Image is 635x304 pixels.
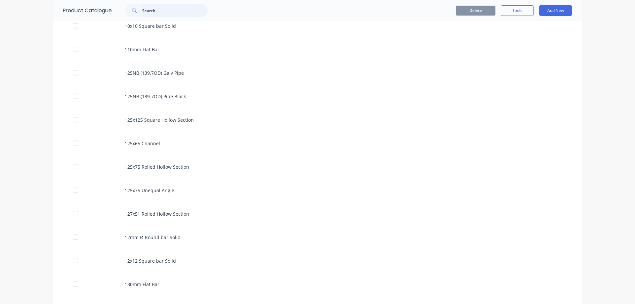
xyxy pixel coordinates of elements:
input: Search... [142,4,208,17]
div: 10x10 Square bar Solid [53,14,582,38]
button: Delete [456,6,495,16]
div: 12mm Ø Round bar Solid [53,226,582,249]
div: 125x75 Rolled Hollow Section [53,155,582,179]
div: 130mm Flat Bar [53,273,582,296]
div: 125x65 Channel [53,132,582,155]
div: 127x51 Rolled Hollow Section [53,202,582,226]
div: 125x75 Unequal Angle [53,179,582,202]
button: Tools [501,5,534,16]
div: 125NB (139.7OD) Galv Pipe [53,61,582,85]
div: 125NB (139.7OD) Pipe Black [53,85,582,108]
div: 12x12 Square bar Solid [53,249,582,273]
button: Add New [539,5,572,16]
div: 125x125 Square Hollow Section [53,108,582,132]
div: 110mm Flat Bar [53,38,582,61]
